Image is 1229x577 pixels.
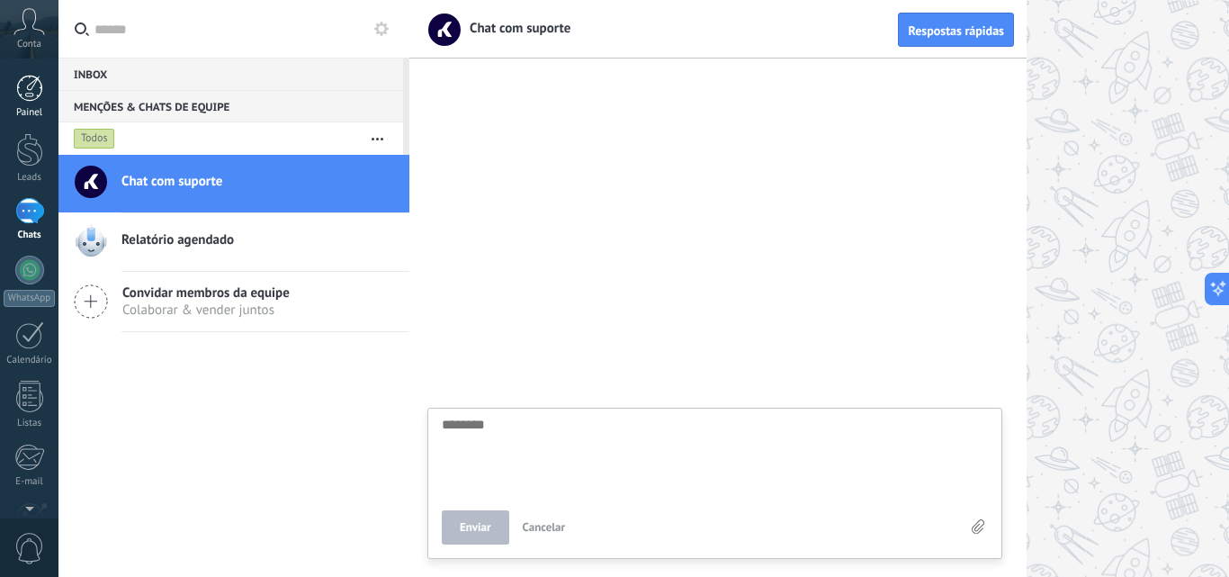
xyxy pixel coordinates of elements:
[898,13,1014,47] button: Respostas rápidas
[17,39,41,50] span: Conta
[74,128,115,149] div: Todos
[121,173,222,191] span: Chat com suporte
[4,355,56,366] div: Calendário
[58,58,403,90] div: Inbox
[122,284,290,302] span: Convidar membros da equipe
[460,521,491,534] span: Enviar
[58,90,403,122] div: Menções & Chats de equipe
[4,290,55,307] div: WhatsApp
[459,20,570,37] span: Chat com suporte
[442,510,509,545] button: Enviar
[122,302,290,319] span: Colaborar & vender juntos
[121,231,234,249] span: Relatório agendado
[516,510,573,545] button: Cancelar
[4,172,56,184] div: Leads
[4,107,56,119] div: Painel
[4,230,56,241] div: Chats
[358,122,397,155] button: Mais
[58,213,409,271] a: Relatório agendado
[523,519,566,535] span: Cancelar
[4,418,56,429] div: Listas
[58,155,409,212] a: Chat com suporte
[4,476,56,488] div: E-mail
[908,24,1004,37] span: Respostas rápidas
